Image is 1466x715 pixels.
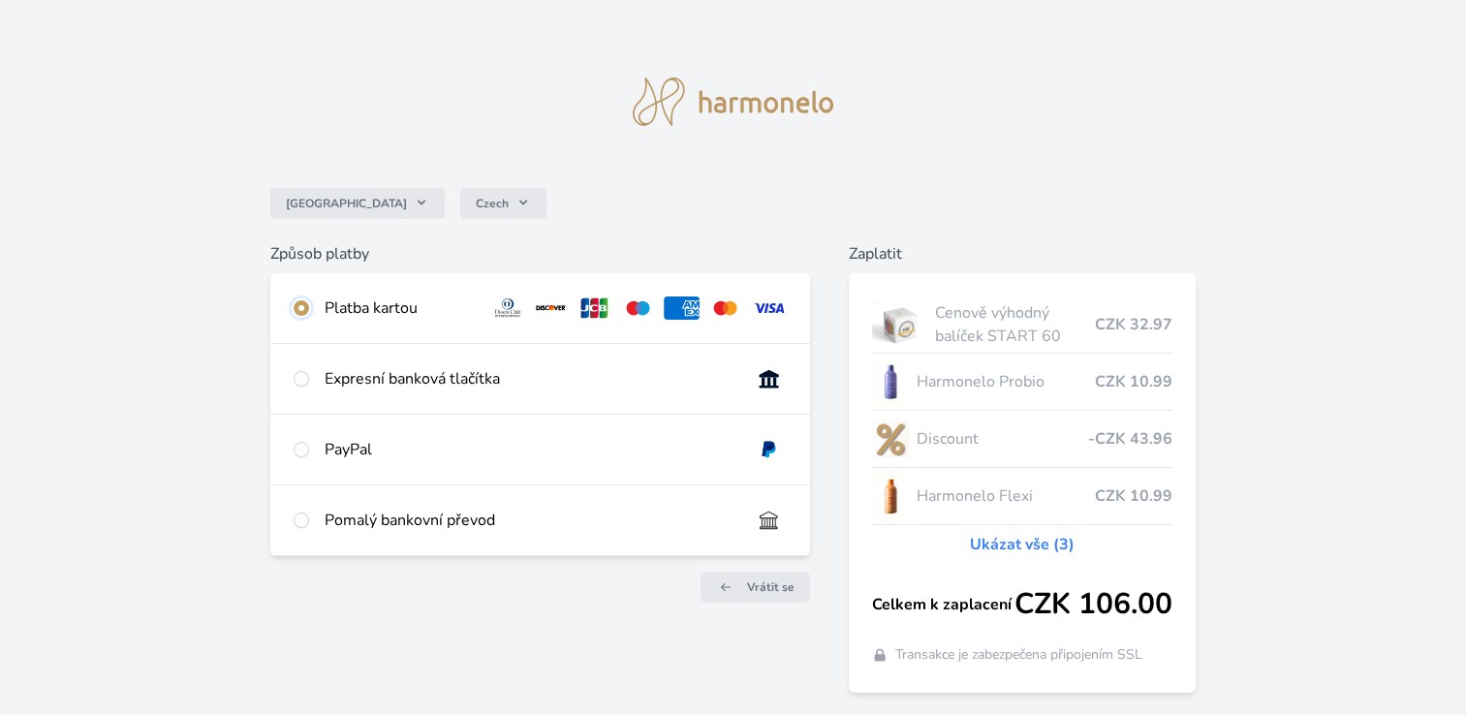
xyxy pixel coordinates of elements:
img: onlineBanking_CZ.svg [751,367,787,390]
button: [GEOGRAPHIC_DATA] [270,188,445,219]
img: jcb.svg [577,296,612,320]
span: Cenově výhodný balíček START 60 [935,301,1095,348]
span: CZK 10.99 [1095,370,1172,393]
span: CZK 32.97 [1095,313,1172,336]
img: start.jpg [872,300,927,349]
span: Harmonelo Probio [917,370,1095,393]
div: PayPal [325,438,735,461]
h6: Způsob platby [270,242,810,265]
img: CLEAN_FLEXI_se_stinem_x-hi_(1)-lo.jpg [872,472,909,520]
img: mc.svg [707,296,743,320]
img: logo.svg [633,78,834,126]
span: Harmonelo Flexi [917,484,1095,508]
img: paypal.svg [751,438,787,461]
img: discount-lo.png [872,415,909,463]
span: Discount [917,427,1088,451]
button: Czech [460,188,546,219]
img: discover.svg [533,296,569,320]
div: Expresní banková tlačítka [325,367,735,390]
span: CZK 10.99 [1095,484,1172,508]
span: [GEOGRAPHIC_DATA] [286,196,407,211]
span: Czech [476,196,509,211]
img: CLEAN_PROBIO_se_stinem_x-lo.jpg [872,357,909,406]
a: Vrátit se [701,572,810,603]
span: Vrátit se [747,579,795,595]
a: Ukázat vše (3) [970,533,1075,556]
img: amex.svg [664,296,700,320]
img: bankTransfer_IBAN.svg [751,509,787,532]
div: Platba kartou [325,296,475,320]
span: CZK 106.00 [1014,587,1172,622]
span: Celkem k zaplacení [872,593,1014,616]
img: diners.svg [490,296,526,320]
span: Transakce je zabezpečena připojením SSL [895,645,1142,665]
img: maestro.svg [620,296,656,320]
img: visa.svg [751,296,787,320]
h6: Zaplatit [849,242,1196,265]
div: Pomalý bankovní převod [325,509,735,532]
span: -CZK 43.96 [1088,427,1172,451]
